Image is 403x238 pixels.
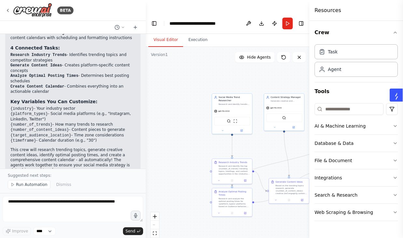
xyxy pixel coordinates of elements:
[10,133,135,138] li: - Time zone considerations
[230,136,234,157] g: Edge from 3f6d6133-bc23-4530-81e0-aa5990596a2d to 9766f8cb-ce3e-4034-a0f1-5e7e163079d9
[131,211,141,220] button: Click to speak your automation idea
[269,178,309,204] div: Generate Content IdeasBased on the trending topics research, generate {number_of_content_ideas} c...
[10,63,62,68] code: Generate Content Ideas
[10,52,135,63] li: - Identifies trending topics and competitor strategies
[315,187,398,203] button: Search & Research
[315,7,341,14] h4: Resources
[151,52,168,57] div: Version 1
[212,93,252,134] div: Social Media Trend ResearcherResearch and identify trending topics, hashtags, and content opportu...
[10,53,67,57] code: Research Industry Trends
[315,101,398,226] div: Tools
[282,133,290,176] g: Edge from dd1a1f6b-f06c-4a35-b608-a32978c7cc1d to 454d460f-da2e-4481-b2ef-d05f1072428f
[13,3,52,18] img: Logo
[8,173,138,178] p: Suggested next steps:
[10,74,78,78] code: Analyze Optimal Posting Times
[53,180,74,189] button: Dismiss
[328,49,338,55] div: Task
[282,116,286,120] img: SerperDevTool
[219,103,250,105] div: Research and identify trending topics, hashtags, and content opportunities in the {industry} indu...
[169,20,238,27] nav: breadcrumb
[10,84,64,89] code: Create Content Calendar
[151,212,159,221] button: zoom in
[16,182,47,187] span: Run Automation
[394,92,399,100] img: salesgear logo
[315,135,398,152] button: Database & Data
[254,170,267,192] g: Edge from 9766f8cb-ce3e-4034-a0f1-5e7e163079d9 to 454d460f-da2e-4481-b2ef-d05f1072428f
[130,23,141,31] button: Start a new chat
[151,229,159,238] button: fit view
[225,178,239,182] button: No output available
[10,63,135,73] li: - Creates platform-specific content concepts
[225,211,239,215] button: No output available
[10,127,135,133] li: - Content pieces to generate
[10,30,135,41] p: - Creates detailed content calendars with scheduling and formatting instructions
[315,23,398,42] button: Crew
[328,66,341,73] div: Agent
[284,125,303,129] button: Open in side panel
[10,106,34,111] code: {industry}
[232,129,251,133] button: Open in side panel
[10,147,135,173] p: This crew will research trending topics, generate creative content ideas, identify optimal postin...
[56,182,71,187] span: Dismiss
[183,33,213,47] button: Execution
[10,138,36,143] code: {timeframe}
[218,110,230,112] span: gpt-4o-mini
[10,106,135,112] li: - Your industry sector
[264,93,304,131] div: Content Strategy ManagerGenerate creative and engaging content ideas for {platform_types} based o...
[219,165,250,175] div: Research and identify the top {number_of_trends} trending topics, hashtags, and content opportuni...
[10,84,135,94] li: - Combines everything into an actionable calendar
[219,197,250,208] div: Research and analyze the optimal posting times for {platform_types} platforms based on audience b...
[212,188,252,217] div: Analyze Optimal Posting TimesResearch and analyze the optimal posting times for {platform_types} ...
[126,229,135,234] span: Send
[150,19,159,28] button: Hide left sidebar
[275,184,307,195] div: Based on the trending topics research, generate {number_of_content_ideas} creative and engaging c...
[230,136,338,186] g: Edge from 727c94e6-b010-4f3c-bed4-42d2eb9d44ad to 772faf4b-d377-4bb0-9c57-aa0847e6949b
[10,112,48,116] code: {platform_types}
[212,159,252,184] div: Research Industry TrendsResearch and identify the top {number_of_trends} trending topics, hashtag...
[10,133,71,138] code: {target_audience_location}
[10,128,69,132] code: {number_of_content_ideas}
[315,152,398,169] button: File & Document
[315,118,398,134] button: AI & Machine Learning
[10,31,92,35] code: Social Media Publishing Coordinator
[297,19,306,28] button: Hide right sidebar
[270,106,282,109] span: gpt-4o-mini
[219,190,250,197] div: Analyze Optimal Posting Times
[227,119,231,123] img: SerperDevTool
[282,198,296,202] button: No output available
[315,204,398,221] button: Web Scraping & Browsing
[112,23,128,31] button: Switch to previous chat
[315,42,398,82] div: Crew
[12,229,28,234] span: Improve
[10,45,60,50] strong: 4 Connected Tasks:
[271,100,302,102] div: Generate creative and engaging content ideas for {platform_types} based on trending topics, brand...
[233,119,237,123] img: ScrapeWebsiteTool
[57,7,74,14] div: BETA
[10,99,98,104] strong: Key Variables You Can Customize:
[235,52,275,63] button: Hide Agents
[10,122,53,127] code: {number_of_trends}
[8,180,50,189] button: Run Automation
[148,33,183,47] button: Visual Editor
[10,111,135,122] li: - Social media platforms (e.g., "Instagram, LinkedIn, Twitter")
[3,227,31,235] button: Improve
[247,55,271,60] span: Hide Agents
[271,96,302,99] div: Content Strategy Manager
[254,170,324,204] g: Edge from 772faf4b-d377-4bb0-9c57-aa0847e6949b to 2cec105a-6934-4ae2-83a9-2955320b7f0e
[275,180,303,184] div: Generate Content Ideas
[10,73,135,84] li: - Determines best posting schedules
[219,96,250,102] div: Social Media Trend Researcher
[240,211,251,215] button: Open in side panel
[315,82,398,101] button: Tools
[219,161,247,164] div: Research Industry Trends
[315,169,398,186] button: Integrations
[297,198,308,202] button: Open in side panel
[240,178,251,182] button: Open in side panel
[10,122,135,128] li: - How many trends to research
[123,227,143,235] button: Send
[10,138,135,144] li: - Calendar duration (e.g., "30")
